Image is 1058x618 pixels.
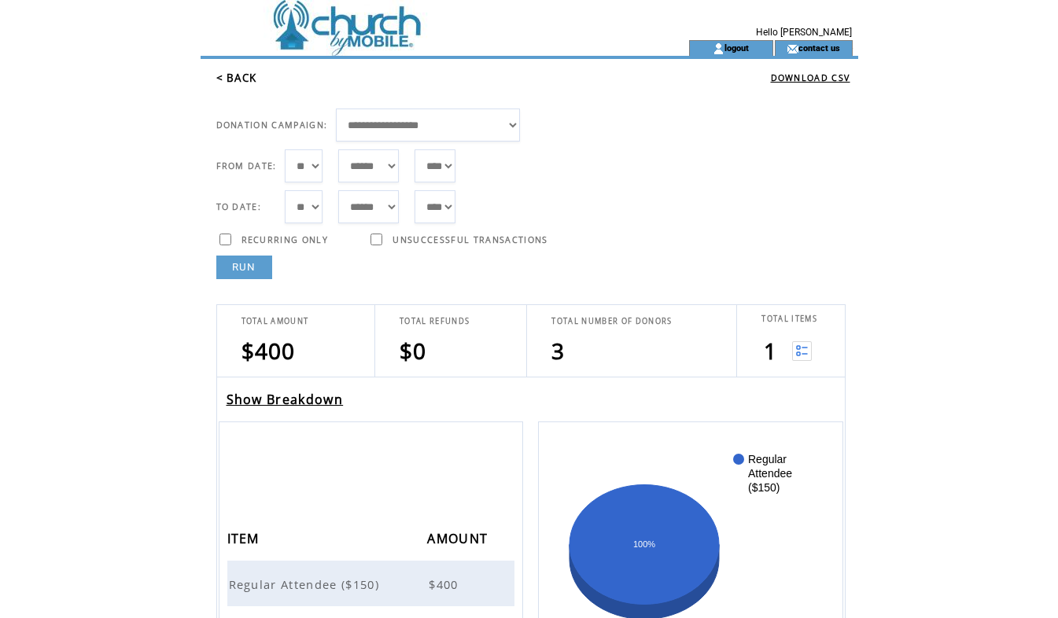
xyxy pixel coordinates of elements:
[227,391,344,408] a: Show Breakdown
[764,336,777,366] span: 1
[229,576,384,592] span: Regular Attendee ($150)
[771,72,850,83] a: DOWNLOAD CSV
[227,533,264,543] a: ITEM
[216,256,272,279] a: RUN
[216,120,328,131] span: DONATION CAMPAIGN:
[427,533,492,543] a: AMOUNT
[748,467,792,480] text: Attendee
[551,316,672,326] span: TOTAL NUMBER OF DONORS
[748,481,780,494] text: ($150)
[551,336,565,366] span: 3
[216,201,262,212] span: TO DATE:
[761,314,817,324] span: TOTAL ITEMS
[633,539,655,549] text: 100%
[756,27,852,38] span: Hello [PERSON_NAME]
[713,42,724,55] img: account_icon.gif
[400,316,470,326] span: TOTAL REFUNDS
[787,42,798,55] img: contact_us_icon.gif
[792,341,812,361] img: View list
[216,160,277,171] span: FROM DATE:
[400,336,427,366] span: $0
[241,234,329,245] span: RECURRING ONLY
[429,576,462,592] span: $400
[229,576,384,590] a: Regular Attendee ($150)
[227,526,264,555] span: ITEM
[393,234,547,245] span: UNSUCCESSFUL TRANSACTIONS
[241,316,309,326] span: TOTAL AMOUNT
[798,42,840,53] a: contact us
[241,336,296,366] span: $400
[427,526,492,555] span: AMOUNT
[748,453,787,465] text: Regular
[216,71,257,85] a: < BACK
[724,42,749,53] a: logout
